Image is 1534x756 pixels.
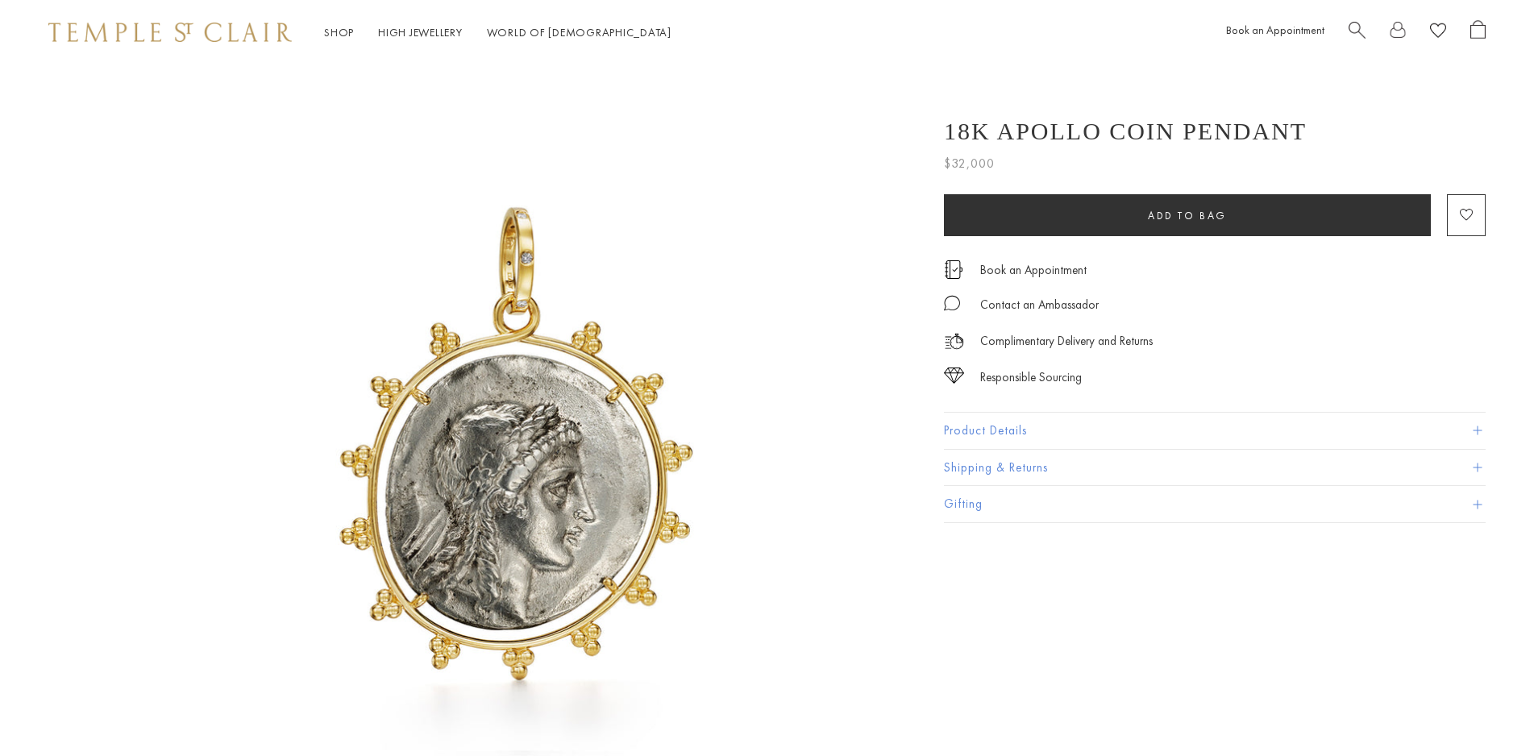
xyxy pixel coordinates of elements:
[944,368,964,384] img: icon_sourcing.svg
[487,25,671,39] a: World of [DEMOGRAPHIC_DATA]World of [DEMOGRAPHIC_DATA]
[944,260,963,279] img: icon_appointment.svg
[1430,20,1446,45] a: View Wishlist
[980,261,1087,279] a: Book an Appointment
[1148,209,1227,222] span: Add to bag
[980,331,1153,351] p: Complimentary Delivery and Returns
[1226,23,1324,37] a: Book an Appointment
[324,25,354,39] a: ShopShop
[944,450,1486,486] button: Shipping & Returns
[378,25,463,39] a: High JewelleryHigh Jewellery
[980,368,1082,388] div: Responsible Sourcing
[980,295,1099,315] div: Contact an Ambassador
[944,295,960,311] img: MessageIcon-01_2.svg
[48,23,292,42] img: Temple St. Clair
[944,413,1486,449] button: Product Details
[944,486,1486,522] button: Gifting
[1349,20,1366,45] a: Search
[1470,20,1486,45] a: Open Shopping Bag
[944,118,1307,145] h1: 18K Apollo Coin Pendant
[944,331,964,351] img: icon_delivery.svg
[944,194,1431,236] button: Add to bag
[324,23,671,43] nav: Main navigation
[944,153,995,174] span: $32,000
